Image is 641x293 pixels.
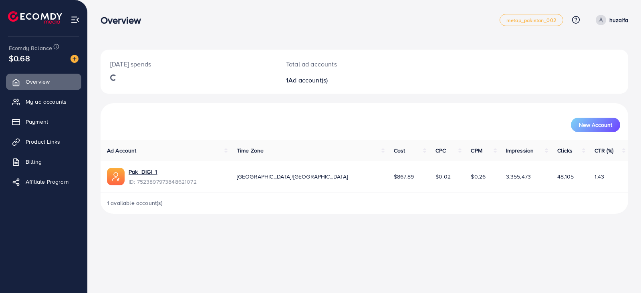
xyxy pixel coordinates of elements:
span: CPC [435,146,446,155]
span: Ad Account [107,146,137,155]
span: $867.89 [394,173,414,181]
span: ID: 7523897973848621072 [129,178,197,186]
a: metap_pakistan_002 [500,14,563,26]
span: $0.02 [435,173,451,181]
a: Overview [6,74,81,90]
span: 3,355,473 [506,173,531,181]
span: Time Zone [237,146,264,155]
span: Product Links [26,138,60,146]
h3: Overview [101,14,147,26]
span: CPM [471,146,482,155]
span: My ad accounts [26,98,67,106]
span: [GEOGRAPHIC_DATA]/[GEOGRAPHIC_DATA] [237,173,348,181]
span: 1 available account(s) [107,199,163,207]
span: Billing [26,158,42,166]
p: huzaifa [609,15,628,25]
p: [DATE] spends [110,59,267,69]
img: menu [71,15,80,24]
span: Ad account(s) [288,76,328,84]
span: CTR (%) [595,146,613,155]
h2: 1 [286,76,399,84]
span: Cost [394,146,405,155]
a: huzaifa [593,15,628,25]
span: Impression [506,146,534,155]
span: Ecomdy Balance [9,44,52,52]
a: My ad accounts [6,94,81,110]
img: ic-ads-acc.e4c84228.svg [107,168,125,185]
span: $0.26 [471,173,486,181]
span: $0.68 [9,52,30,64]
p: Total ad accounts [286,59,399,69]
span: metap_pakistan_002 [506,18,556,23]
span: Clicks [557,146,572,155]
span: 48,105 [557,173,574,181]
a: Product Links [6,134,81,150]
span: Payment [26,118,48,126]
span: Overview [26,78,50,86]
img: logo [8,11,62,24]
button: New Account [571,118,620,132]
span: New Account [579,122,612,128]
a: Affiliate Program [6,174,81,190]
a: Pak_DIGI_1 [129,168,197,176]
a: Billing [6,154,81,170]
img: image [71,55,79,63]
span: Affiliate Program [26,178,69,186]
a: Payment [6,114,81,130]
span: 1.43 [595,173,605,181]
